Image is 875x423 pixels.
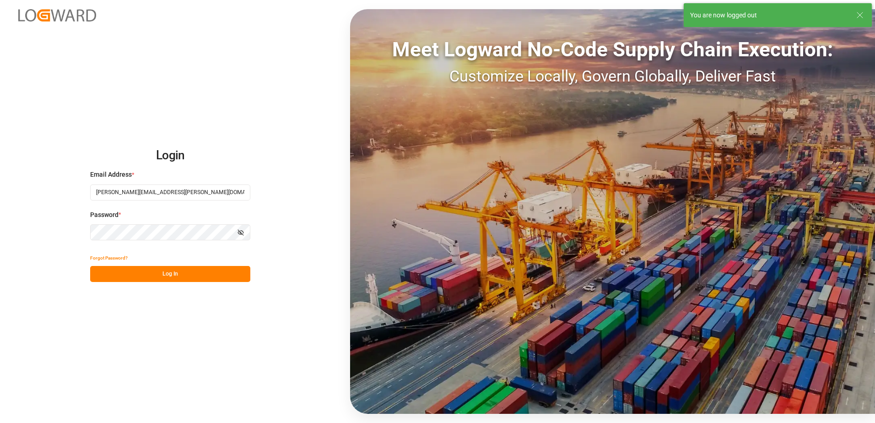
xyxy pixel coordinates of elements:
div: Meet Logward No-Code Supply Chain Execution: [350,34,875,65]
span: Password [90,210,119,220]
h2: Login [90,141,250,170]
span: Email Address [90,170,132,179]
div: You are now logged out [690,11,848,20]
img: Logward_new_orange.png [18,9,96,22]
input: Enter your email [90,184,250,201]
button: Log In [90,266,250,282]
button: Forgot Password? [90,250,128,266]
div: Customize Locally, Govern Globally, Deliver Fast [350,65,875,88]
